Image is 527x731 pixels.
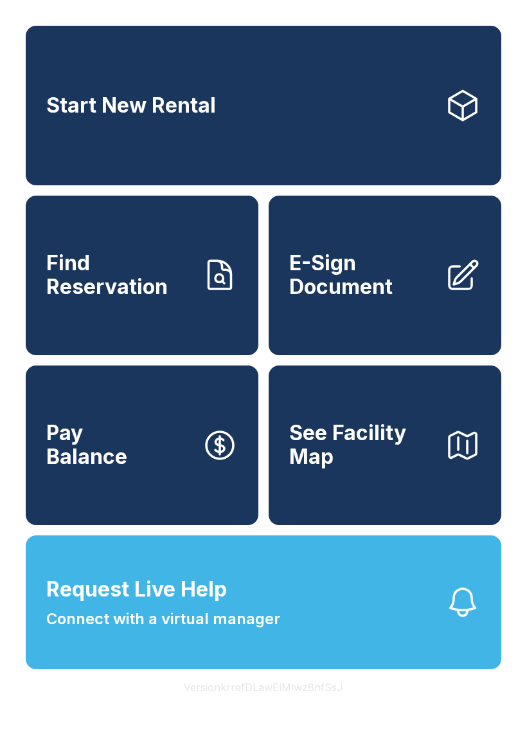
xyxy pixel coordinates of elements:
button: See Facility Map [269,365,501,525]
button: Request Live HelpConnect with a virtual manager [26,535,501,669]
a: Start New Rental [26,26,501,185]
span: See Facility Map [289,421,434,468]
span: Find Reservation [46,252,192,299]
span: Connect with a virtual manager [46,607,280,631]
button: VersionkrrefDLawElMlwz8nfSsJ [174,669,353,705]
span: Request Live Help [46,574,227,605]
a: Find Reservation [26,196,258,355]
span: Pay Balance [46,421,127,468]
button: PayBalance [26,365,258,525]
span: Start New Rental [46,94,216,118]
a: E-Sign Document [269,196,501,355]
span: E-Sign Document [289,252,434,299]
